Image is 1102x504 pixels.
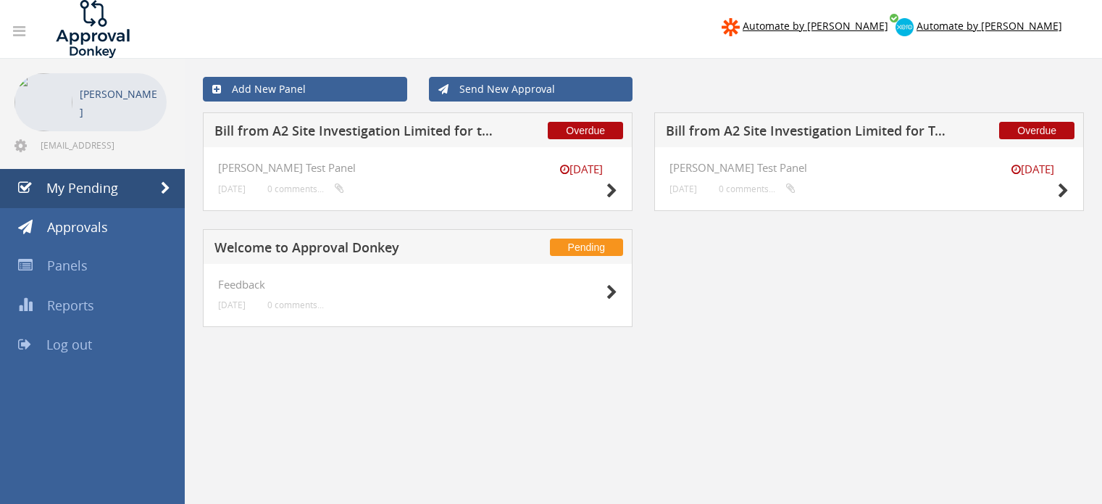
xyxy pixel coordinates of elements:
[548,122,623,139] span: Overdue
[666,124,951,142] h5: Bill from A2 Site Investigation Limited for Tesco 3
[218,183,246,194] small: [DATE]
[722,18,740,36] img: zapier-logomark.png
[267,299,324,310] small: 0 comments...
[218,299,246,310] small: [DATE]
[214,124,499,142] h5: Bill from A2 Site Investigation Limited for tesco 4
[80,85,159,121] p: [PERSON_NAME]
[917,19,1062,33] span: Automate by [PERSON_NAME]
[743,19,888,33] span: Automate by [PERSON_NAME]
[999,122,1074,139] span: Overdue
[46,336,92,353] span: Log out
[47,297,94,314] span: Reports
[996,162,1069,177] small: [DATE]
[41,139,164,151] span: [EMAIL_ADDRESS][DOMAIN_NAME]
[203,77,407,102] a: Add New Panel
[218,278,617,291] h4: Feedback
[669,183,697,194] small: [DATE]
[429,77,633,102] a: Send New Approval
[267,183,344,194] small: 0 comments...
[550,239,623,256] span: Pending
[218,162,617,174] h4: [PERSON_NAME] Test Panel
[669,162,1069,174] h4: [PERSON_NAME] Test Panel
[545,162,617,177] small: [DATE]
[896,18,914,36] img: xero-logo.png
[214,241,499,259] h5: Welcome to Approval Donkey
[47,257,88,274] span: Panels
[46,179,118,197] span: My Pending
[719,183,796,194] small: 0 comments...
[47,218,108,236] span: Approvals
